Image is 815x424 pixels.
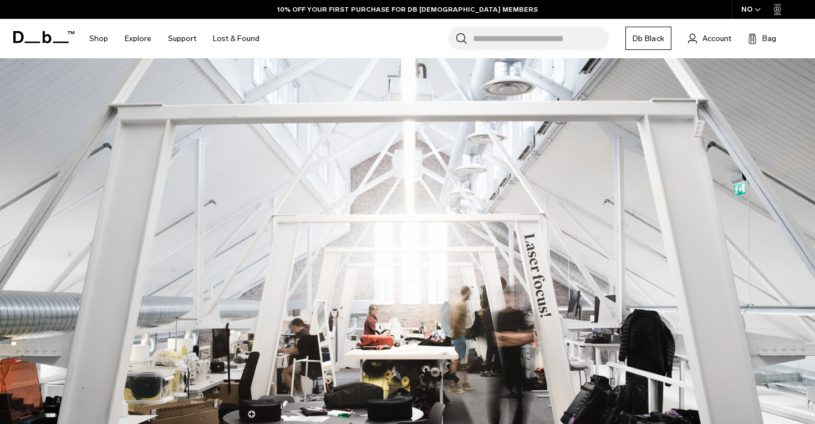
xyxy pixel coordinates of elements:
[89,19,108,58] a: Shop
[213,19,259,58] a: Lost & Found
[625,27,671,50] a: Db Black
[81,19,268,58] nav: Main Navigation
[762,33,776,44] span: Bag
[688,32,731,45] a: Account
[168,19,196,58] a: Support
[125,19,151,58] a: Explore
[277,4,538,14] a: 10% OFF YOUR FIRST PURCHASE FOR DB [DEMOGRAPHIC_DATA] MEMBERS
[702,33,731,44] span: Account
[748,32,776,45] button: Bag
